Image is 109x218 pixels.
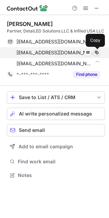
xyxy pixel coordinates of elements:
[7,157,105,166] button: Find work email
[7,140,105,153] button: Add to email campaign
[19,95,93,100] div: Save to List / ATS / CRM
[7,108,105,120] button: AI write personalized message
[73,71,100,78] button: Reveal Button
[19,127,45,133] span: Send email
[7,21,53,27] div: [PERSON_NAME]
[19,144,73,149] span: Add to email campaign
[16,50,95,56] span: [EMAIL_ADDRESS][DOMAIN_NAME]
[7,171,105,180] button: Notes
[7,4,48,12] img: ContactOut v5.3.10
[16,60,93,67] span: [EMAIL_ADDRESS][DOMAIN_NAME]
[7,124,105,136] button: Send email
[18,172,102,178] span: Notes
[16,39,95,45] span: [EMAIL_ADDRESS][DOMAIN_NAME]
[19,111,92,117] span: AI write personalized message
[7,91,105,104] button: save-profile-one-click
[18,159,102,165] span: Find work email
[7,28,105,34] div: Partner, DetaiLED Solutions LLC & Infiled USA LLC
